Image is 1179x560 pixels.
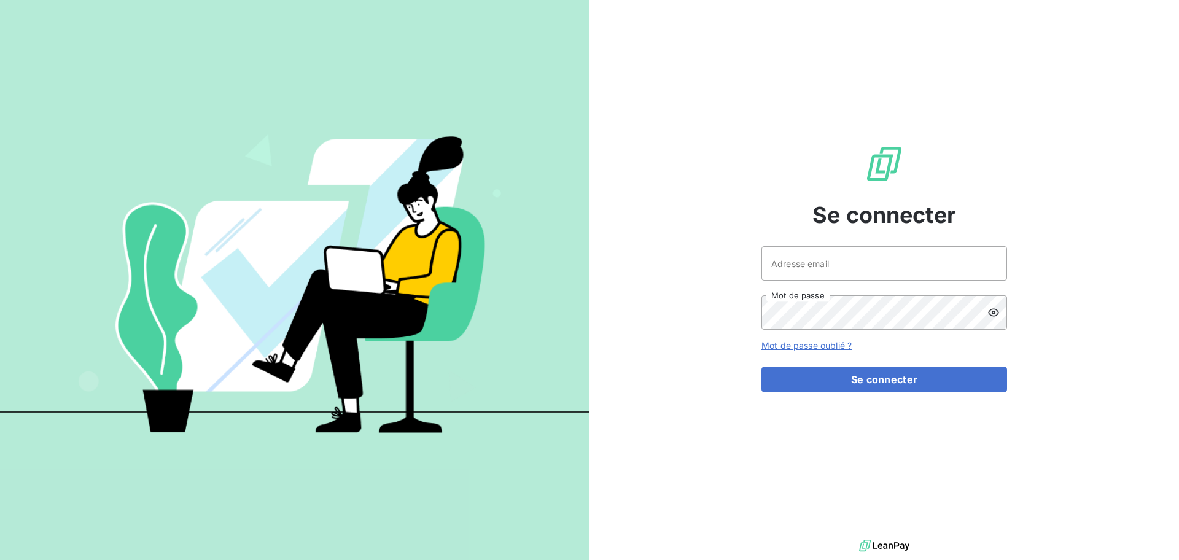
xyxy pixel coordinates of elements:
[859,537,909,555] img: logo
[761,367,1007,392] button: Se connecter
[761,340,852,351] a: Mot de passe oublié ?
[761,246,1007,281] input: placeholder
[865,144,904,184] img: Logo LeanPay
[812,198,956,231] span: Se connecter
